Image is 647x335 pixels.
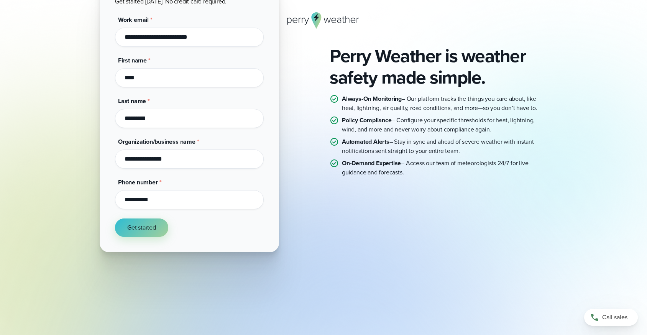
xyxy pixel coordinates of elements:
p: – Access our team of meteorologists 24/7 for live guidance and forecasts. [342,159,547,177]
span: Last name [118,97,146,105]
strong: Always-On Monitoring [342,94,402,103]
strong: On-Demand Expertise [342,159,401,167]
a: Call sales [584,309,638,326]
p: – Configure your specific thresholds for heat, lightning, wind, and more and never worry about co... [342,116,547,134]
span: Call sales [602,313,627,322]
p: – Stay in sync and ahead of severe weather with instant notifications sent straight to your entir... [342,137,547,156]
strong: Policy Compliance [342,116,392,125]
button: Get started [115,218,168,237]
span: First name [118,56,147,65]
h2: Perry Weather is weather safety made simple. [330,45,547,88]
strong: Automated Alerts [342,137,389,146]
span: Phone number [118,178,158,187]
span: Get started [127,223,156,232]
span: Organization/business name [118,137,195,146]
p: – Our platform tracks the things you care about, like heat, lightning, air quality, road conditio... [342,94,547,113]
